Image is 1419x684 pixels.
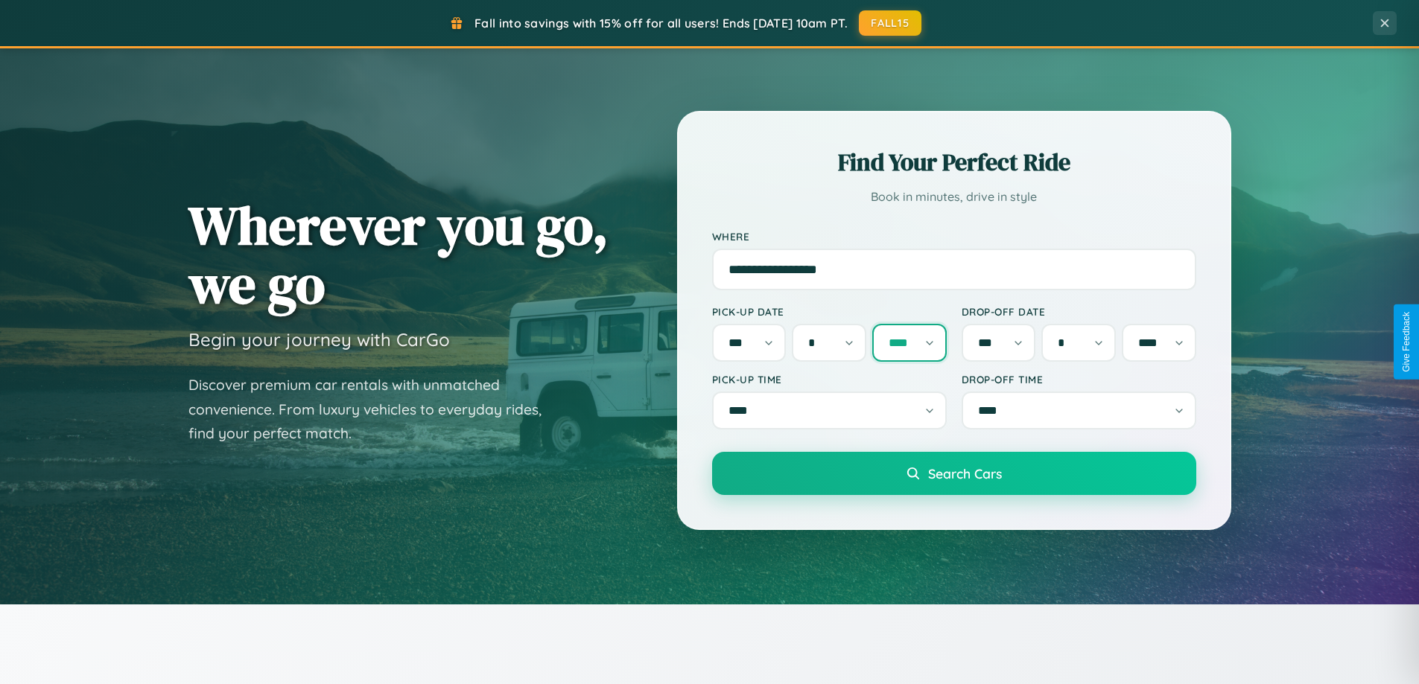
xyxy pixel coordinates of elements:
label: Pick-up Time [712,373,947,386]
button: FALL15 [859,10,921,36]
label: Drop-off Date [962,305,1196,318]
span: Fall into savings with 15% off for all users! Ends [DATE] 10am PT. [474,16,848,31]
button: Search Cars [712,452,1196,495]
label: Pick-up Date [712,305,947,318]
div: Give Feedback [1401,312,1412,372]
h1: Wherever you go, we go [188,196,609,313]
span: Search Cars [928,465,1002,482]
label: Drop-off Time [962,373,1196,386]
h2: Find Your Perfect Ride [712,146,1196,179]
p: Book in minutes, drive in style [712,186,1196,208]
label: Where [712,230,1196,243]
p: Discover premium car rentals with unmatched convenience. From luxury vehicles to everyday rides, ... [188,373,561,446]
h3: Begin your journey with CarGo [188,328,450,351]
